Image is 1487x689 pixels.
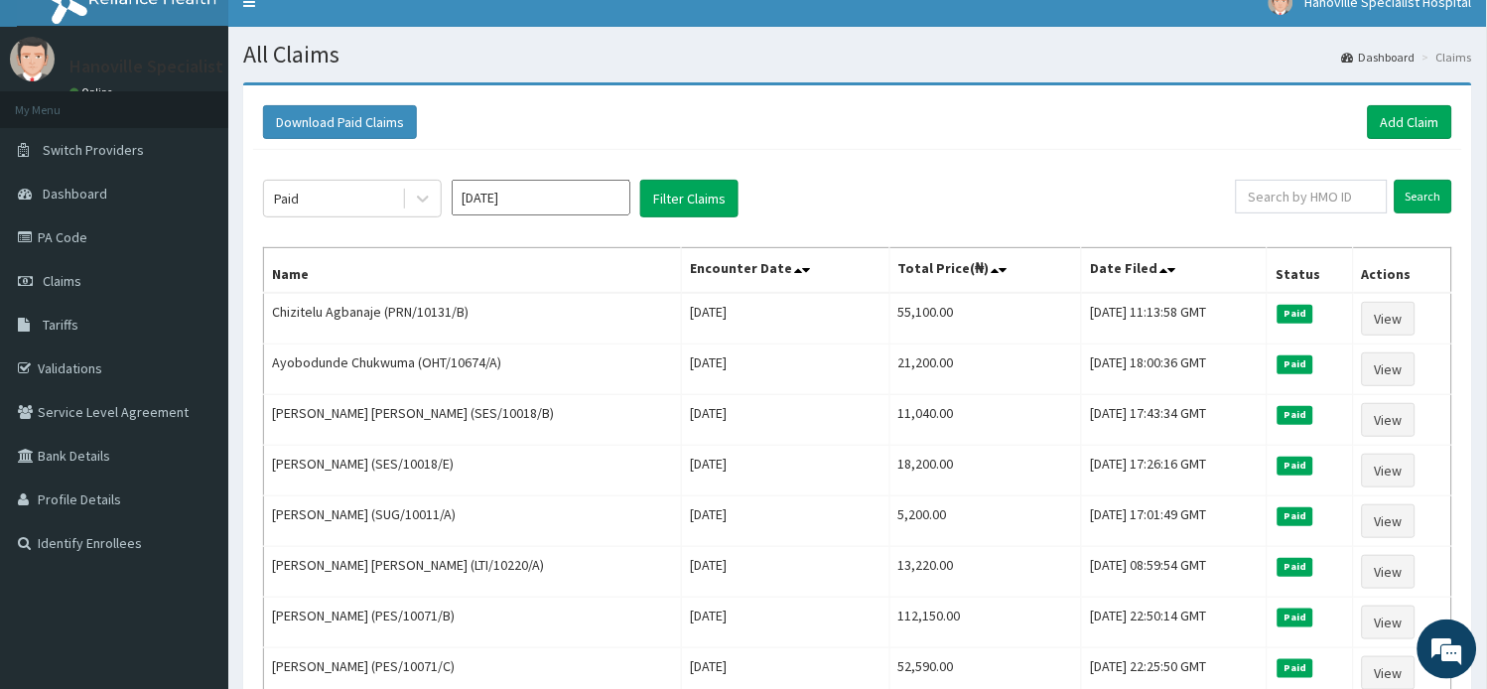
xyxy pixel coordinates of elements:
th: Encounter Date [682,248,889,294]
td: [DATE] 11:13:58 GMT [1082,293,1268,344]
td: [DATE] [682,547,889,598]
p: Hanoville Specialist Hospital [69,58,293,75]
td: [DATE] 22:50:14 GMT [1082,598,1268,648]
a: View [1362,403,1416,437]
button: Download Paid Claims [263,105,417,139]
td: [DATE] [682,446,889,496]
a: Online [69,85,117,99]
span: Paid [1278,609,1313,626]
input: Search [1395,180,1452,213]
td: [DATE] [682,293,889,344]
td: [DATE] 17:01:49 GMT [1082,496,1268,547]
div: Paid [274,189,299,208]
button: Filter Claims [640,180,739,217]
td: [DATE] 08:59:54 GMT [1082,547,1268,598]
td: [DATE] [682,395,889,446]
textarea: Type your message and hit 'Enter' [10,470,378,539]
td: [PERSON_NAME] [PERSON_NAME] (LTI/10220/A) [264,547,682,598]
td: [DATE] [682,598,889,648]
div: Minimize live chat window [326,10,373,58]
td: 11,040.00 [889,395,1082,446]
td: 5,200.00 [889,496,1082,547]
a: View [1362,504,1416,538]
a: View [1362,454,1416,487]
th: Status [1268,248,1353,294]
th: Name [264,248,682,294]
td: 112,150.00 [889,598,1082,648]
td: 55,100.00 [889,293,1082,344]
span: Claims [43,272,81,290]
td: 13,220.00 [889,547,1082,598]
td: [DATE] 17:26:16 GMT [1082,446,1268,496]
a: View [1362,352,1416,386]
td: [DATE] [682,496,889,547]
input: Search by HMO ID [1236,180,1388,213]
li: Claims [1418,49,1472,66]
img: d_794563401_company_1708531726252_794563401 [37,99,80,149]
th: Actions [1353,248,1451,294]
th: Date Filed [1082,248,1268,294]
span: We're online! [115,213,274,414]
span: Paid [1278,558,1313,576]
span: Paid [1278,507,1313,525]
td: [PERSON_NAME] [PERSON_NAME] (SES/10018/B) [264,395,682,446]
div: Chat with us now [103,111,334,137]
td: [DATE] [682,344,889,395]
th: Total Price(₦) [889,248,1082,294]
a: Add Claim [1368,105,1452,139]
span: Switch Providers [43,141,144,159]
a: View [1362,606,1416,639]
td: [DATE] 18:00:36 GMT [1082,344,1268,395]
span: Paid [1278,457,1313,475]
a: View [1362,555,1416,589]
span: Paid [1278,355,1313,373]
td: 18,200.00 [889,446,1082,496]
td: 21,200.00 [889,344,1082,395]
td: Ayobodunde Chukwuma (OHT/10674/A) [264,344,682,395]
td: [DATE] 17:43:34 GMT [1082,395,1268,446]
a: View [1362,302,1416,336]
span: Paid [1278,406,1313,424]
h1: All Claims [243,42,1472,68]
td: [PERSON_NAME] (PES/10071/B) [264,598,682,648]
span: Tariffs [43,316,78,334]
span: Paid [1278,659,1313,677]
span: Paid [1278,305,1313,323]
td: [PERSON_NAME] (SES/10018/E) [264,446,682,496]
td: [PERSON_NAME] (SUG/10011/A) [264,496,682,547]
input: Select Month and Year [452,180,630,215]
td: Chizitelu Agbanaje (PRN/10131/B) [264,293,682,344]
span: Dashboard [43,185,107,203]
img: User Image [10,37,55,81]
a: Dashboard [1342,49,1416,66]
